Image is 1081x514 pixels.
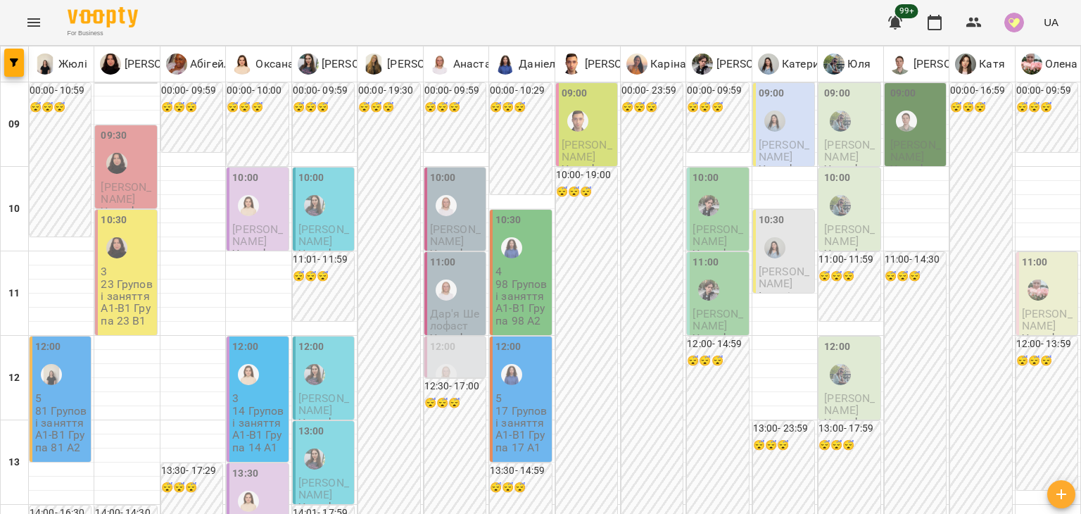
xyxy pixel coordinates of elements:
img: Олена [1028,280,1049,301]
span: [PERSON_NAME] [890,138,941,163]
div: Олександра [106,237,127,258]
h6: 13:30 - 17:29 [161,463,222,479]
p: Урок французької з [PERSON_NAME] [1022,332,1075,381]
p: 5 [495,392,548,404]
p: [PERSON_NAME] [582,56,670,73]
img: Микита [698,280,719,301]
label: 11:00 [1022,255,1048,270]
p: Катерина [779,56,832,73]
img: Катерина [764,111,785,132]
div: Даніела [495,54,562,75]
a: К Катерина [758,54,832,75]
span: [PERSON_NAME] [298,222,349,248]
div: Микита [698,195,719,216]
h6: 😴😴😴 [885,269,946,284]
div: Михайло [561,54,670,75]
div: Юля [830,195,851,216]
h6: 00:00 - 10:59 [30,83,91,99]
p: Урок французької з [PERSON_NAME] [824,417,877,465]
div: Даніела [501,364,522,385]
p: Урок французької з [PERSON_NAME] [298,248,351,296]
h6: 00:00 - 23:59 [621,83,683,99]
p: Урок французької з [PERSON_NAME] [101,206,153,254]
span: [PERSON_NAME] [298,391,349,417]
a: О Олена [1021,54,1078,75]
h6: 00:00 - 10:29 [490,83,551,99]
p: Оксана [253,56,294,73]
span: [PERSON_NAME] [562,138,612,163]
button: UA [1038,9,1064,35]
a: А [PERSON_NAME] [890,54,999,75]
div: Олександра [100,54,209,75]
p: [PERSON_NAME] [911,56,999,73]
div: Жюлі [41,364,62,385]
div: Анастасія [429,54,506,75]
p: Олена [1042,56,1078,73]
a: К Катя [955,54,1005,75]
div: Андрій [890,54,999,75]
span: 99+ [895,4,918,18]
img: Михайло [567,111,588,132]
p: [PERSON_NAME] [319,56,407,73]
h6: 00:00 - 16:59 [950,83,1011,99]
p: Анастасія [450,56,506,73]
img: К [626,54,647,75]
span: [PERSON_NAME] [1022,307,1073,332]
label: 12:00 [35,339,61,355]
a: К Каріна [626,54,686,75]
img: Андрій [896,111,917,132]
label: 13:00 [298,424,324,439]
h6: 😴😴😴 [687,100,748,115]
h6: 😴😴😴 [161,480,222,496]
div: Оксана [232,54,294,75]
span: [PERSON_NAME] [824,222,875,248]
span: UA [1044,15,1058,30]
div: Микита [692,54,801,75]
h6: 😴😴😴 [556,184,617,200]
div: Жюлі [34,54,87,75]
p: Урок французької з [PERSON_NAME] [824,248,877,296]
label: 09:00 [824,86,850,101]
label: 13:30 [232,466,258,482]
img: М [363,54,384,75]
span: [PERSON_NAME] [298,476,349,501]
img: А [166,54,187,75]
a: О [PERSON_NAME] [100,54,209,75]
img: Ю [823,54,845,75]
p: 3 [101,265,153,277]
label: 12:00 [232,339,258,355]
button: Створити урок [1047,480,1075,508]
h6: 😴😴😴 [950,100,1011,115]
h6: 13:00 - 17:59 [818,421,880,437]
div: Катерина [758,54,832,75]
h6: 😴😴😴 [358,100,419,115]
h6: 😴😴😴 [818,438,880,453]
div: Олена [1021,54,1078,75]
p: Урок французької з Анастасією [430,332,483,381]
p: Даніела [516,56,562,73]
h6: 09 [8,117,20,132]
p: Юля [845,56,871,73]
h6: 😴😴😴 [293,269,354,284]
h6: 00:00 - 09:59 [161,83,222,99]
label: 12:00 [824,339,850,355]
a: М [PERSON_NAME] [561,54,670,75]
img: Юлія [304,449,325,470]
img: Оксана [238,364,259,385]
div: Юля [830,111,851,132]
label: 10:30 [101,213,127,228]
p: Урок французької з [PERSON_NAME] [824,163,877,212]
p: 98 Групові заняття А1-В1 Група 98 А2 [495,278,548,327]
img: Юлія [304,195,325,216]
div: Абігейл [166,54,230,75]
img: Юлія [304,364,325,385]
img: О [232,54,253,75]
button: Menu [17,6,51,39]
span: [PERSON_NAME] [824,391,875,417]
img: Ю [298,54,319,75]
h6: 11:01 - 11:59 [293,252,354,268]
span: [PERSON_NAME] [693,222,743,248]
